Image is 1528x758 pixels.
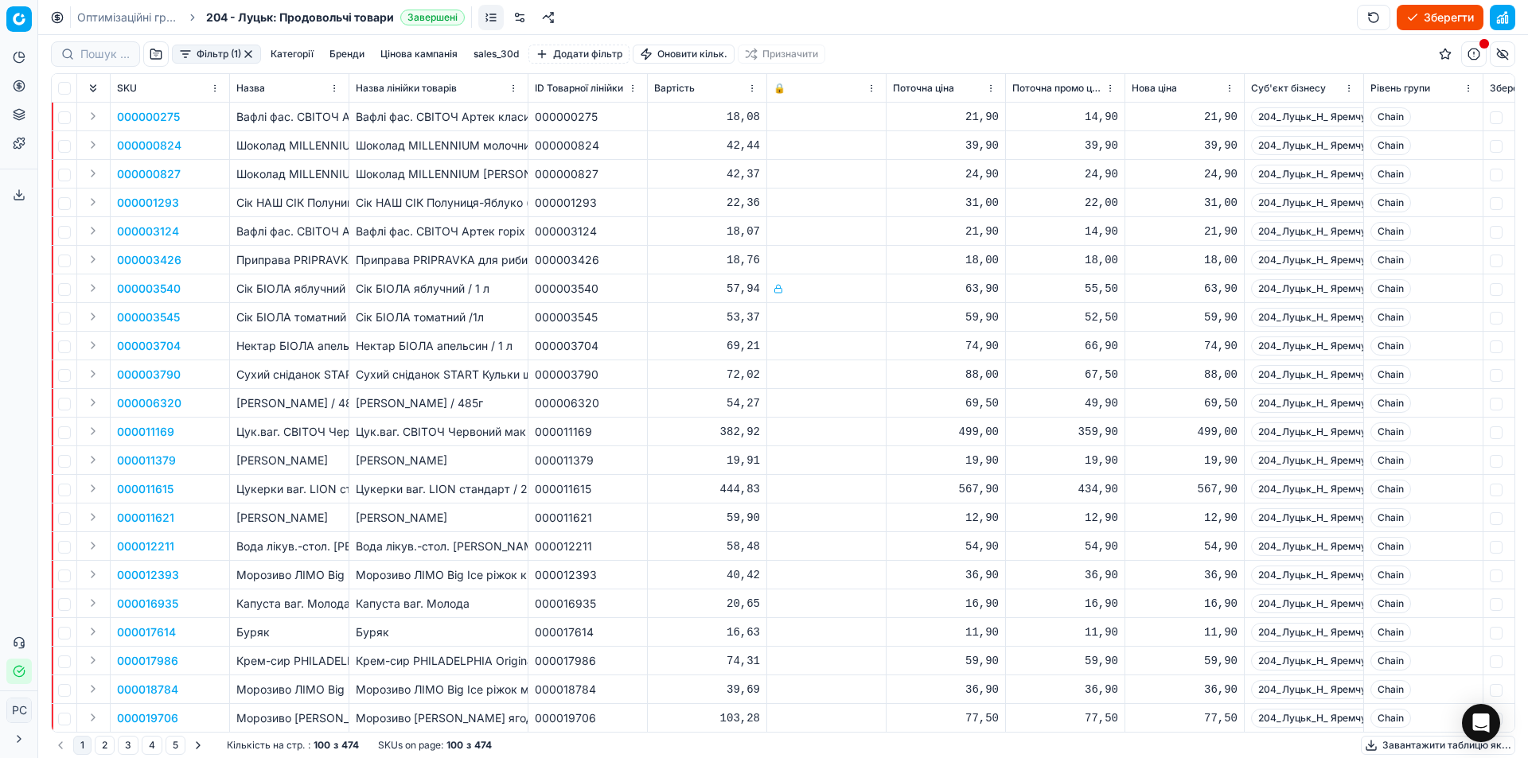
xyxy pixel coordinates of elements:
p: Нектар БІОЛА апельсин / 1 л [236,338,342,354]
p: 000001293 [117,195,179,211]
p: Морозиво [PERSON_NAME] ягода полiмер.рукав / 500г [236,710,342,726]
p: Вафлі фас. СВІТОЧ Артек горіх / 71г /60 [236,224,342,239]
div: 18,07 [654,224,760,239]
button: Expand [84,250,103,269]
div: 14,90 [1012,109,1118,125]
div: 42,44 [654,138,760,154]
span: 204_Луцьк_Н_ Яремчука_11 [1251,107,1397,126]
span: Chain [1370,422,1411,441]
div: [PERSON_NAME] [356,510,521,526]
div: 434,90 [1012,481,1118,497]
p: 000011379 [117,453,176,468]
span: 204_Луцьк_Н_ Яремчука_11 [1251,451,1397,470]
span: Завершені [400,10,465,25]
div: 88,00 [893,367,999,383]
span: 204 - Луцьк: Продовольчі товари [206,10,394,25]
span: 204 - Луцьк: Продовольчі товариЗавершені [206,10,465,25]
button: 000018784 [117,682,178,698]
button: sales_30d [467,45,525,64]
div: Цукерки ваг. LION стандарт / 2кг [356,481,521,497]
span: Chain [1370,651,1411,671]
span: Вартість [654,82,695,95]
div: 57,94 [654,281,760,297]
button: 1 [73,736,92,755]
button: 000003540 [117,281,181,297]
p: 000017614 [117,624,176,640]
span: Поточна ціна [893,82,954,95]
div: 66,90 [1012,338,1118,354]
div: 69,50 [893,395,999,411]
div: 39,90 [893,138,999,154]
div: 36,90 [893,567,999,583]
span: 204_Луцьк_Н_ Яремчука_11 [1251,394,1397,413]
span: 204_Луцьк_Н_ Яремчука_11 [1251,651,1397,671]
span: 204_Луцьк_Н_ Яремчука_11 [1251,537,1397,556]
button: РС [6,698,32,723]
div: Вафлі фас. СВІТОЧ Артек класичні / 71г /60 [356,109,521,125]
div: [PERSON_NAME] [356,453,521,468]
button: Expand [84,278,103,297]
span: Chain [1370,222,1411,241]
p: 000000275 [117,109,180,125]
span: 204_Луцьк_Н_ Яремчука_11 [1251,251,1397,270]
div: 000011621 [535,510,641,526]
div: 000006320 [535,395,641,411]
div: 18,00 [893,252,999,268]
div: Open Intercom Messenger [1462,704,1500,742]
span: Назва лінійки товарів [356,82,457,95]
span: Chain [1370,480,1411,499]
button: 3 [118,736,138,755]
span: Поточна промо ціна [1012,82,1102,95]
div: 54,90 [1012,538,1118,554]
button: Expand [84,536,103,555]
button: Expand [84,479,103,498]
p: 000003124 [117,224,179,239]
div: 54,90 [1132,538,1238,554]
p: Сухий сніданок START Кульки шоколадні / 250г [236,367,342,383]
button: Expand [84,708,103,727]
span: Chain [1370,336,1411,356]
div: Сік НАШ СІК Полуниця-Яблуко (білий) /0,33л [356,195,521,211]
span: Chain [1370,308,1411,327]
div: 16,90 [1012,596,1118,612]
div: 19,90 [893,453,999,468]
p: Морозиво ЛІМО Big Ice ріжок ківі / 140г [236,567,342,583]
div: 19,90 [1132,453,1238,468]
span: 204_Луцьк_Н_ Яремчука_11 [1251,165,1397,184]
span: Назва [236,82,265,95]
span: Chain [1370,193,1411,212]
button: 000011169 [117,424,174,440]
div: 000000275 [535,109,641,125]
span: Chain [1370,594,1411,613]
div: 12,90 [1012,510,1118,526]
div: 24,90 [893,166,999,182]
p: Сік БІОЛА яблучний / 1 л [236,281,342,297]
p: Сік БІОЛА томатний /1л [236,309,342,325]
div: 36,90 [1132,567,1238,583]
span: Chain [1370,451,1411,470]
div: 000012211 [535,538,641,554]
div: Нектар БІОЛА апельсин / 1 л [356,338,521,354]
div: 21,90 [893,109,999,125]
a: Оптимізаційні групи [77,10,179,25]
div: 88,00 [1132,367,1238,383]
button: Expand [84,336,103,355]
div: 63,90 [893,281,999,297]
button: Категорії [264,45,320,64]
p: Шоколад MILLENNIUM [PERSON_NAME] /85г [236,166,342,182]
div: 12,90 [893,510,999,526]
span: 204_Луцьк_Н_ Яремчука_11 [1251,222,1397,241]
p: Буряк [236,624,342,640]
strong: 100 [446,739,463,752]
button: Цінова кампанія [374,45,464,64]
button: Expand [84,450,103,469]
button: Оновити кільк. [633,45,735,64]
div: 36,90 [1132,682,1238,698]
div: 39,90 [1132,138,1238,154]
div: 74,90 [1132,338,1238,354]
div: 000003540 [535,281,641,297]
div: 000003545 [535,309,641,325]
p: [PERSON_NAME] [236,510,342,526]
button: Expand [84,307,103,326]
